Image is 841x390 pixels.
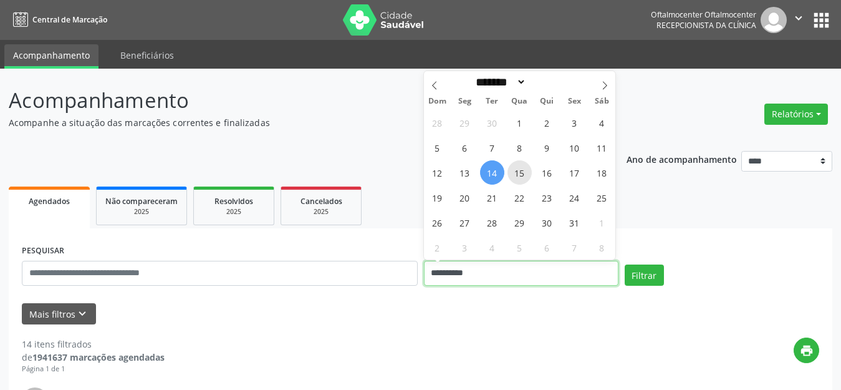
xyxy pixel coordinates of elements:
input: Year [526,76,567,89]
i:  [792,11,805,25]
span: Novembro 2, 2025 [425,235,449,260]
span: Outubro 20, 2025 [453,185,477,210]
span: Novembro 7, 2025 [562,235,587,260]
span: Outubro 28, 2025 [480,210,504,235]
span: Setembro 28, 2025 [425,110,449,135]
span: Setembro 29, 2025 [453,110,477,135]
span: Não compareceram [105,196,178,207]
span: Outubro 4, 2025 [590,110,614,135]
span: Agendados [29,196,70,207]
select: Month [472,76,527,89]
strong: 1941637 marcações agendadas [32,351,165,363]
span: Novembro 5, 2025 [507,235,532,260]
span: Outubro 15, 2025 [507,160,532,185]
span: Recepcionista da clínica [656,20,756,31]
span: Outubro 25, 2025 [590,185,614,210]
a: Acompanhamento [4,44,99,69]
span: Outubro 24, 2025 [562,185,587,210]
span: Outubro 1, 2025 [507,110,532,135]
span: Outubro 12, 2025 [425,160,449,185]
p: Acompanhe a situação das marcações correntes e finalizadas [9,116,585,129]
span: Dom [424,97,451,105]
span: Novembro 6, 2025 [535,235,559,260]
span: Outubro 11, 2025 [590,135,614,160]
span: Outubro 17, 2025 [562,160,587,185]
span: Outubro 19, 2025 [425,185,449,210]
i: print [800,344,814,358]
p: Acompanhamento [9,85,585,116]
span: Novembro 3, 2025 [453,235,477,260]
span: Seg [451,97,478,105]
div: 2025 [290,207,352,217]
span: Qui [533,97,560,105]
span: Outubro 9, 2025 [535,135,559,160]
div: de [22,351,165,364]
button:  [787,7,810,33]
span: Outubro 6, 2025 [453,135,477,160]
span: Outubro 26, 2025 [425,210,449,235]
span: Outubro 27, 2025 [453,210,477,235]
span: Novembro 1, 2025 [590,210,614,235]
span: Outubro 18, 2025 [590,160,614,185]
span: Outubro 8, 2025 [507,135,532,160]
span: Novembro 4, 2025 [480,235,504,260]
button: print [794,338,819,363]
span: Central de Marcação [32,14,107,25]
i: keyboard_arrow_down [75,307,89,321]
span: Cancelados [300,196,342,207]
span: Sex [560,97,588,105]
span: Outubro 31, 2025 [562,210,587,235]
span: Outubro 14, 2025 [480,160,504,185]
div: 2025 [105,207,178,217]
div: 2025 [203,207,265,217]
span: Outubro 7, 2025 [480,135,504,160]
span: Sáb [588,97,615,105]
label: PESQUISAR [22,241,64,261]
button: Filtrar [625,265,664,286]
span: Outubro 13, 2025 [453,160,477,185]
span: Novembro 8, 2025 [590,235,614,260]
a: Central de Marcação [9,9,107,30]
img: img [761,7,787,33]
div: 14 itens filtrados [22,338,165,351]
span: Ter [478,97,506,105]
span: Outubro 5, 2025 [425,135,449,160]
span: Resolvidos [214,196,253,207]
div: Oftalmocenter Oftalmocenter [651,9,756,20]
span: Setembro 30, 2025 [480,110,504,135]
button: Mais filtroskeyboard_arrow_down [22,303,96,325]
span: Outubro 16, 2025 [535,160,559,185]
p: Ano de acompanhamento [627,151,737,167]
span: Outubro 29, 2025 [507,210,532,235]
span: Outubro 30, 2025 [535,210,559,235]
span: Qua [506,97,533,105]
span: Outubro 23, 2025 [535,185,559,210]
button: apps [810,9,832,31]
div: Página 1 de 1 [22,364,165,374]
span: Outubro 10, 2025 [562,135,587,160]
span: Outubro 22, 2025 [507,185,532,210]
span: Outubro 2, 2025 [535,110,559,135]
a: Beneficiários [112,44,183,66]
button: Relatórios [764,104,828,125]
span: Outubro 21, 2025 [480,185,504,210]
span: Outubro 3, 2025 [562,110,587,135]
